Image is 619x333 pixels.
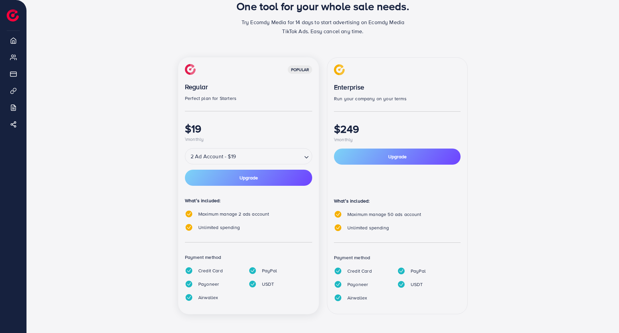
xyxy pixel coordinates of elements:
[185,136,204,143] span: \monthly
[185,64,196,75] img: img
[347,280,368,288] p: Payoneer
[334,122,461,135] h1: $249
[397,280,405,288] img: tick
[334,136,353,143] span: \monthly
[189,150,237,162] span: 2 Ad Account - $19
[334,254,461,262] p: Payment method
[334,210,342,218] img: tick
[334,83,461,91] p: Enterprise
[185,122,312,135] h1: $19
[411,267,426,275] p: PayPal
[334,224,342,232] img: tick
[185,148,312,164] div: Search for option
[185,267,193,275] img: tick
[185,253,312,261] p: Payment method
[185,223,193,231] img: tick
[288,65,312,74] div: popular
[347,211,421,218] span: Maximum manage 50 ads account
[334,149,461,165] button: Upgrade
[411,280,423,288] p: USDT
[347,267,372,275] p: Credit Card
[185,170,312,186] button: Upgrade
[347,224,389,231] span: Unlimited spending
[185,280,193,288] img: tick
[334,95,461,103] p: Run your company on your terms
[334,267,342,275] img: tick
[334,294,342,302] img: tick
[347,294,367,302] p: Airwallex
[334,64,345,75] img: img
[185,293,193,301] img: tick
[185,210,193,218] img: tick
[198,224,240,231] span: Unlimited spending
[249,280,257,288] img: tick
[591,303,614,328] iframe: Chat
[238,151,301,162] input: Search for option
[7,9,19,21] img: logo
[198,293,218,301] p: Airwallex
[334,197,461,205] p: What’s included:
[262,267,277,275] p: PayPal
[262,280,274,288] p: USDT
[198,267,223,275] p: Credit Card
[388,153,407,160] span: Upgrade
[239,18,407,36] p: Try Ecomdy Media for 14 days to start advertising on Ecomdy Media TikTok Ads. Easy cancel any time.
[239,175,258,180] span: Upgrade
[185,197,312,205] p: What’s included:
[185,94,312,102] p: Perfect plan for Starters
[198,211,269,217] span: Maximum manage 2 ads account
[185,83,312,91] p: Regular
[249,267,257,275] img: tick
[198,280,219,288] p: Payoneer
[334,280,342,288] img: tick
[397,267,405,275] img: tick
